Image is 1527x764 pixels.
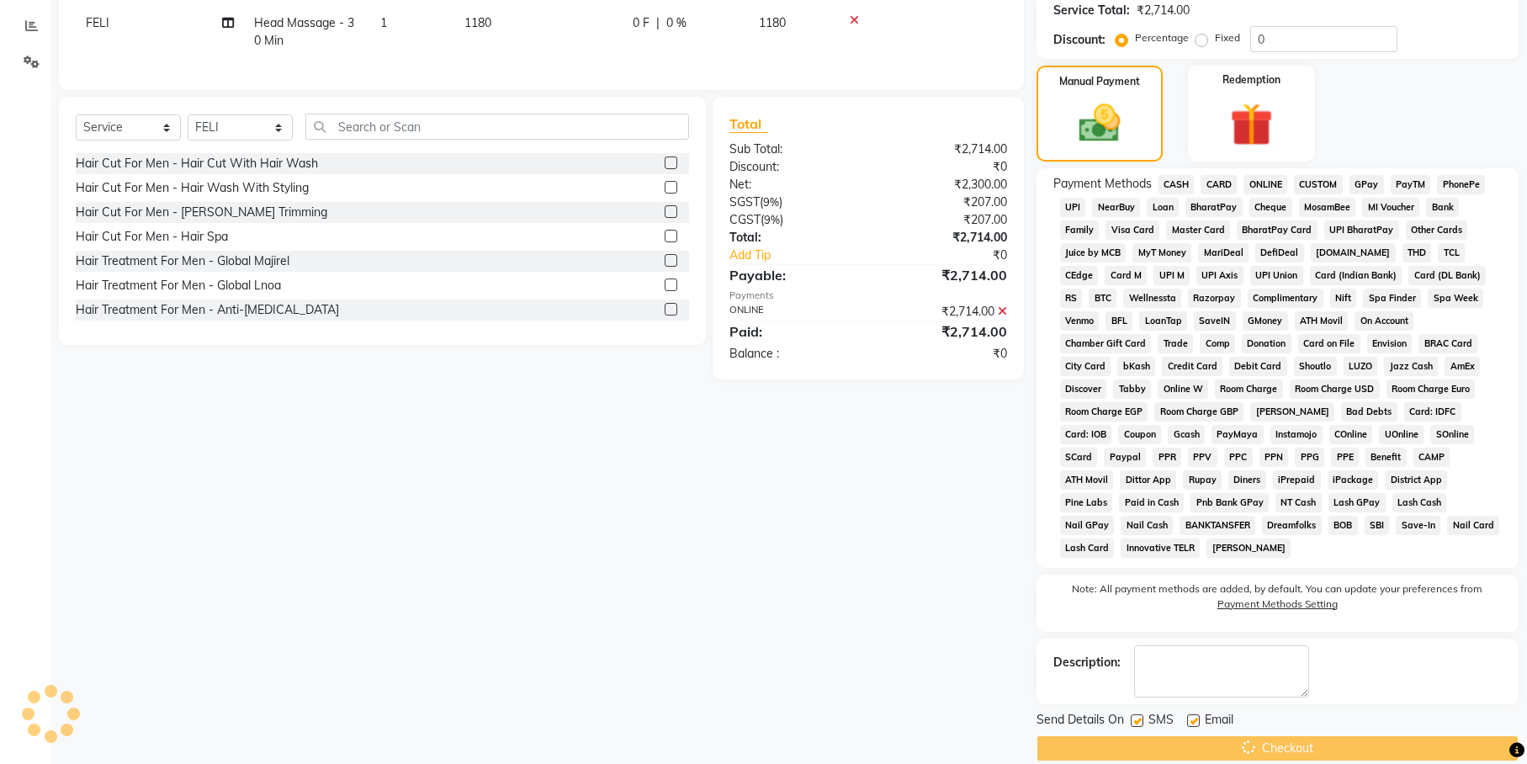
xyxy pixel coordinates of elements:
span: CUSTOM [1294,175,1343,194]
span: RS [1060,289,1083,308]
span: 0 F [633,14,650,32]
span: PPE [1331,448,1359,467]
span: 9% [763,195,779,209]
label: Manual Payment [1059,74,1140,89]
span: 0 % [666,14,687,32]
div: Net: [717,176,868,194]
div: ₹207.00 [868,194,1020,211]
span: BOB [1328,516,1358,535]
span: Spa Finder [1363,289,1421,308]
span: Donation [1242,334,1291,353]
span: CEdge [1060,266,1099,285]
span: UPI [1060,198,1086,217]
span: PPR [1153,448,1181,467]
a: Add Tip [717,247,893,264]
span: MI Voucher [1362,198,1419,217]
label: Redemption [1222,72,1280,88]
span: Shoutlo [1294,357,1337,376]
span: Room Charge GBP [1154,402,1243,422]
div: ₹0 [868,345,1020,363]
span: [PERSON_NAME] [1206,539,1291,558]
div: ₹2,714.00 [868,141,1020,158]
span: 1180 [464,15,491,30]
span: Visa Card [1105,220,1159,240]
span: CARD [1201,175,1237,194]
span: 1180 [759,15,786,30]
div: Hair Cut For Men - Hair Cut With Hair Wash [76,155,318,172]
span: Coupon [1118,425,1161,444]
span: PayMaya [1212,425,1264,444]
span: BharatPay [1185,198,1243,217]
span: Chamber Gift Card [1060,334,1152,353]
span: PPC [1224,448,1253,467]
div: Payable: [717,265,868,285]
span: SGST [729,194,760,210]
span: Payment Methods [1053,175,1152,193]
span: Innovative TELR [1121,539,1200,558]
label: Percentage [1135,30,1189,45]
label: Payment Methods Setting [1217,597,1338,612]
div: ₹0 [893,247,1020,264]
span: SOnline [1430,425,1474,444]
span: Head Massage - 30 Min [254,15,354,48]
span: MosamBee [1299,198,1356,217]
span: MyT Money [1132,243,1191,263]
div: Description: [1053,654,1121,671]
span: Pnb Bank GPay [1190,493,1269,512]
span: [DOMAIN_NAME] [1311,243,1396,263]
span: Nail Card [1447,516,1499,535]
span: UPI Axis [1196,266,1243,285]
span: Master Card [1166,220,1230,240]
div: Discount: [717,158,868,176]
span: Comp [1200,334,1235,353]
span: Wellnessta [1123,289,1181,308]
span: 9% [764,213,780,226]
span: Dittor App [1120,470,1176,490]
span: Card (Indian Bank) [1310,266,1402,285]
span: 1 [380,15,387,30]
span: BTC [1089,289,1116,308]
div: Service Total: [1053,2,1130,19]
span: PPN [1259,448,1289,467]
span: Lash GPay [1328,493,1386,512]
span: BFL [1105,311,1132,331]
span: Razorpay [1188,289,1241,308]
span: Venmo [1060,311,1100,331]
span: NearBuy [1092,198,1140,217]
span: MariDeal [1198,243,1249,263]
div: ₹2,714.00 [868,303,1020,321]
span: Room Charge USD [1290,379,1380,399]
div: ( ) [717,194,868,211]
span: Nail GPay [1060,516,1115,535]
span: Lash Card [1060,539,1115,558]
span: Trade [1158,334,1193,353]
span: TCL [1438,243,1465,263]
span: Dreamfolks [1262,516,1322,535]
div: Balance : [717,345,868,363]
div: ( ) [717,211,868,229]
span: Complimentary [1248,289,1323,308]
span: Paid in Cash [1119,493,1184,512]
span: ATH Movil [1060,470,1114,490]
span: LoanTap [1139,311,1187,331]
span: Rupay [1183,470,1222,490]
span: BRAC Card [1418,334,1477,353]
span: CGST [729,212,761,227]
span: Room Charge Euro [1386,379,1476,399]
span: BharatPay Card [1237,220,1318,240]
img: _gift.svg [1217,98,1286,151]
span: Jazz Cash [1384,357,1438,376]
label: Fixed [1215,30,1240,45]
span: Nail Cash [1121,516,1173,535]
span: Gcash [1168,425,1205,444]
span: Credit Card [1162,357,1222,376]
span: City Card [1060,357,1111,376]
div: Hair Treatment For Men - Global Lnoa [76,277,281,294]
label: Note: All payment methods are added, by default. You can update your preferences from [1053,581,1502,618]
span: Loan [1147,198,1179,217]
span: Envision [1367,334,1413,353]
span: Room Charge EGP [1060,402,1148,422]
span: PPV [1188,448,1217,467]
span: UOnline [1379,425,1424,444]
div: ₹2,714.00 [868,229,1020,247]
